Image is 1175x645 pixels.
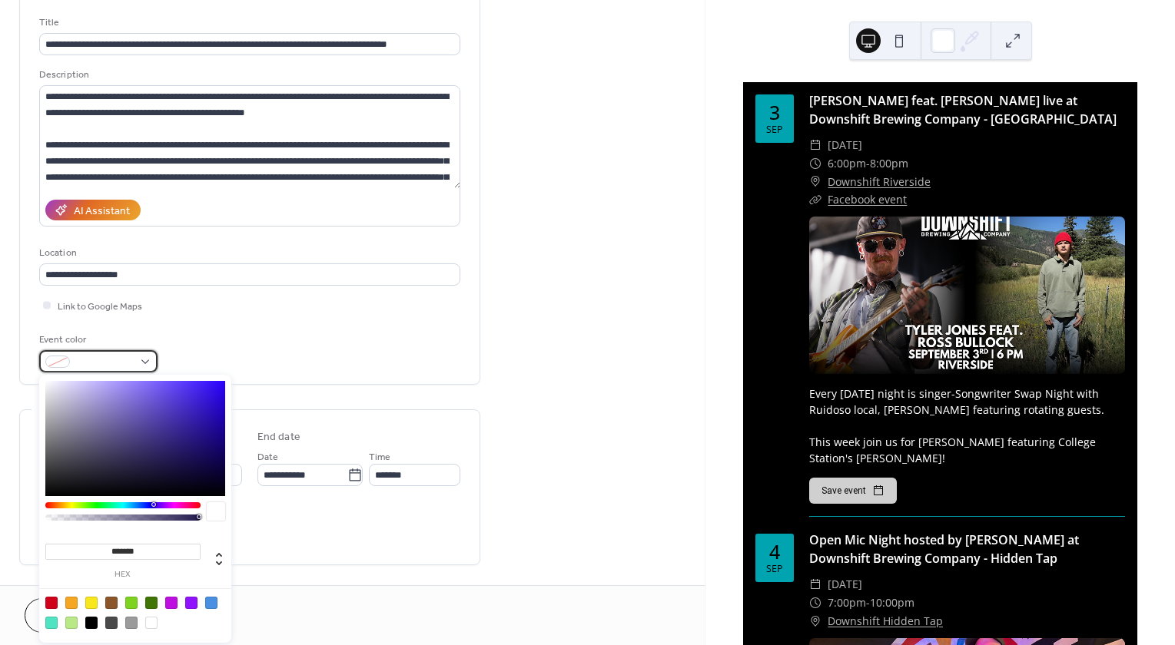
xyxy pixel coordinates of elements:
[39,67,457,83] div: Description
[145,617,158,629] div: #FFFFFF
[369,449,390,465] span: Time
[828,612,943,630] a: Downshift Hidden Tap
[766,125,783,135] div: Sep
[45,617,58,629] div: #50E3C2
[828,575,862,594] span: [DATE]
[45,200,141,220] button: AI Assistant
[257,449,278,465] span: Date
[105,597,118,609] div: #8B572A
[870,594,914,612] span: 10:00pm
[65,617,78,629] div: #B8E986
[828,154,866,173] span: 6:00pm
[39,332,154,348] div: Event color
[74,203,130,220] div: AI Assistant
[809,531,1125,567] div: Open Mic Night hosted by [PERSON_NAME] at Downshift Brewing Company - Hidden Tap
[125,597,138,609] div: #7ED321
[65,597,78,609] div: #F5A623
[45,571,201,579] label: hex
[39,245,457,261] div: Location
[809,92,1117,127] a: [PERSON_NAME] feat. [PERSON_NAME] live at Downshift Brewing Company - [GEOGRAPHIC_DATA]
[85,597,98,609] div: #F8E71C
[45,597,58,609] div: #D0021B
[766,564,783,574] div: Sep
[769,103,780,122] div: 3
[185,597,197,609] div: #9013FE
[870,154,908,173] span: 8:00pm
[145,597,158,609] div: #417505
[165,597,178,609] div: #BD10E0
[809,575,822,594] div: ​
[205,597,217,609] div: #4A90E2
[828,192,907,207] a: Facebook event
[866,594,870,612] span: -
[809,478,897,504] button: Save event
[828,173,931,191] a: Downshift Riverside
[809,173,822,191] div: ​
[809,612,822,630] div: ​
[58,299,142,315] span: Link to Google Maps
[85,617,98,629] div: #000000
[809,154,822,173] div: ​
[828,594,866,612] span: 7:00pm
[257,429,300,445] div: End date
[809,594,822,612] div: ​
[769,542,780,561] div: 4
[809,136,822,154] div: ​
[125,617,138,629] div: #9B9B9B
[105,617,118,629] div: #4A4A4A
[828,136,862,154] span: [DATE]
[866,154,870,173] span: -
[809,385,1125,466] div: Every [DATE] night is singer-Songwriter Swap Night with Ruidoso local, [PERSON_NAME] featuring ro...
[25,598,119,633] button: Cancel
[809,190,822,209] div: ​
[39,15,457,31] div: Title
